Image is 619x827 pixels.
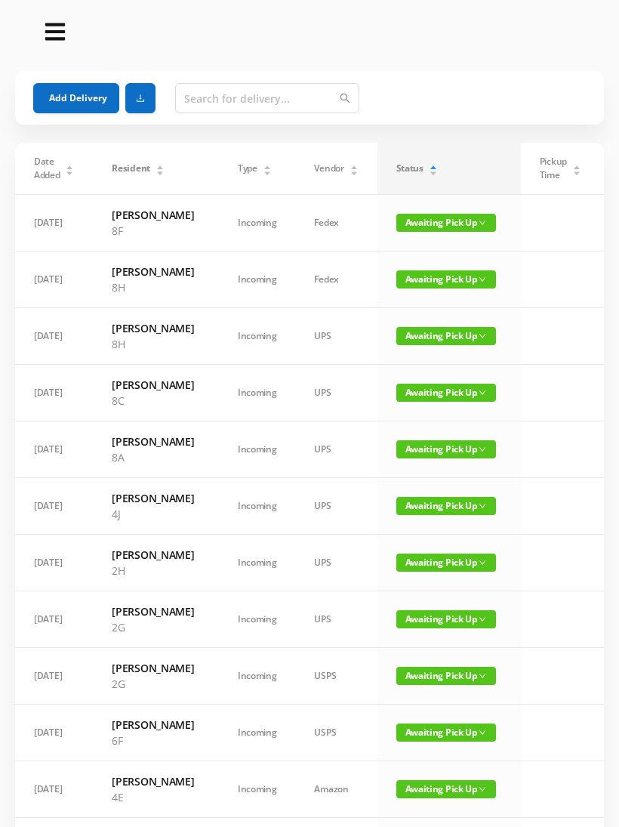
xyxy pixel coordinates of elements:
h6: [PERSON_NAME] [112,377,200,393]
span: Awaiting Pick Up [396,440,496,458]
span: Awaiting Pick Up [396,780,496,798]
td: USPS [295,648,377,705]
p: 2H [112,563,200,579]
i: icon: caret-down [66,169,74,174]
td: Incoming [219,195,296,251]
span: Date Added [34,155,60,182]
i: icon: caret-up [156,163,164,168]
td: Amazon [295,761,377,818]
i: icon: down [479,502,486,510]
td: UPS [295,308,377,365]
span: Awaiting Pick Up [396,327,496,345]
td: Fedex [295,195,377,251]
i: icon: down [479,219,486,227]
td: UPS [295,365,377,421]
span: Vendor [314,162,343,175]
td: Incoming [219,308,296,365]
span: Pickup Time [540,155,567,182]
span: Awaiting Pick Up [396,384,496,402]
i: icon: caret-down [263,169,271,174]
span: Awaiting Pick Up [396,214,496,232]
td: Incoming [219,591,296,648]
h6: [PERSON_NAME] [112,773,200,789]
td: Incoming [219,535,296,591]
div: Sort [263,163,272,172]
div: Sort [572,163,581,172]
td: [DATE] [15,365,93,421]
h6: [PERSON_NAME] [112,547,200,563]
p: 8H [112,336,200,352]
td: Incoming [219,251,296,308]
p: 8C [112,393,200,409]
i: icon: caret-up [263,163,271,168]
span: Resident [112,162,150,175]
i: icon: caret-down [350,169,358,174]
td: [DATE] [15,535,93,591]
span: Awaiting Pick Up [396,724,496,742]
h6: [PERSON_NAME] [112,207,200,223]
td: Incoming [219,648,296,705]
div: Sort [350,163,359,172]
td: [DATE] [15,705,93,761]
h6: [PERSON_NAME] [112,490,200,506]
h6: [PERSON_NAME] [112,264,200,279]
i: icon: caret-up [572,163,581,168]
p: 6F [112,733,200,748]
i: icon: caret-up [66,163,74,168]
i: icon: down [479,276,486,283]
i: icon: caret-down [429,169,437,174]
i: icon: caret-up [350,163,358,168]
td: Incoming [219,478,296,535]
h6: [PERSON_NAME] [112,603,200,619]
h6: [PERSON_NAME] [112,320,200,336]
td: [DATE] [15,648,93,705]
span: Awaiting Pick Up [396,610,496,628]
td: UPS [295,478,377,535]
td: [DATE] [15,478,93,535]
i: icon: down [479,729,486,736]
td: [DATE] [15,308,93,365]
p: 2G [112,619,200,635]
p: 8A [112,449,200,465]
div: Sort [429,163,438,172]
i: icon: down [479,332,486,340]
td: Incoming [219,365,296,421]
span: Status [396,162,423,175]
td: Incoming [219,705,296,761]
button: Add Delivery [33,83,119,113]
td: [DATE] [15,251,93,308]
div: Sort [65,163,74,172]
td: UPS [295,535,377,591]
td: UPS [295,591,377,648]
h6: [PERSON_NAME] [112,717,200,733]
button: icon: download [125,83,156,113]
span: Awaiting Pick Up [396,497,496,515]
span: Awaiting Pick Up [396,270,496,289]
div: Sort [156,163,165,172]
p: 4J [112,506,200,522]
td: Incoming [219,421,296,478]
i: icon: down [479,446,486,453]
p: 2G [112,676,200,692]
td: USPS [295,705,377,761]
i: icon: caret-down [572,169,581,174]
td: [DATE] [15,421,93,478]
i: icon: down [479,389,486,397]
h6: [PERSON_NAME] [112,434,200,449]
i: icon: search [340,93,350,103]
p: 8F [112,223,200,239]
td: UPS [295,421,377,478]
i: icon: down [479,672,486,680]
i: icon: down [479,616,486,623]
td: Incoming [219,761,296,818]
span: Awaiting Pick Up [396,667,496,685]
i: icon: caret-up [429,163,437,168]
i: icon: down [479,559,486,566]
td: [DATE] [15,591,93,648]
i: icon: down [479,785,486,793]
h6: [PERSON_NAME] [112,660,200,676]
td: Fedex [295,251,377,308]
i: icon: caret-down [156,169,164,174]
td: [DATE] [15,195,93,251]
span: Awaiting Pick Up [396,554,496,572]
